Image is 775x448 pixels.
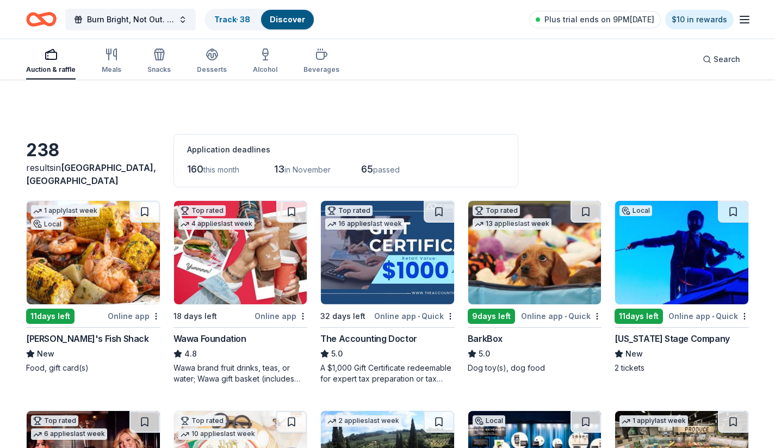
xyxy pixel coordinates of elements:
[173,310,217,323] div: 18 days left
[325,218,404,230] div: 16 applies last week
[274,163,284,175] span: 13
[521,309,602,323] div: Online app Quick
[303,65,339,74] div: Beverages
[565,312,567,321] span: •
[374,309,455,323] div: Online app Quick
[479,347,490,360] span: 5.0
[147,65,171,74] div: Snacks
[473,415,505,426] div: Local
[615,201,748,304] img: Image for Virginia Stage Company
[65,9,196,30] button: Burn Bright, Not Out. A Breakfast with Junior League of [GEOGRAPHIC_DATA][US_STATE]
[714,53,740,66] span: Search
[26,363,160,373] div: Food, gift card(s)
[187,163,203,175] span: 160
[26,161,160,187] div: results
[173,363,308,384] div: Wawa brand fruit drinks, teas, or water; Wawa gift basket (includes Wawa products and coupons)
[529,11,661,28] a: Plus trial ends on 9PM[DATE]
[102,65,121,74] div: Meals
[26,44,76,79] button: Auction & raffle
[320,332,417,345] div: The Accounting Doctor
[468,363,602,373] div: Dog toy(s), dog food
[325,205,373,216] div: Top rated
[26,200,160,373] a: Image for Ford's Fish Shack1 applylast weekLocal11days leftOnline app[PERSON_NAME]'s Fish ShackNe...
[173,332,246,345] div: Wawa Foundation
[27,201,160,304] img: Image for Ford's Fish Shack
[712,312,714,321] span: •
[253,44,277,79] button: Alcohol
[31,428,107,440] div: 6 applies last week
[31,219,64,230] div: Local
[619,205,652,216] div: Local
[102,44,121,79] button: Meals
[26,162,156,186] span: [GEOGRAPHIC_DATA], [GEOGRAPHIC_DATA]
[26,162,156,186] span: in
[373,165,400,174] span: passed
[615,363,749,373] div: 2 tickets
[31,205,100,217] div: 1 apply last week
[468,332,503,345] div: BarkBox
[204,9,315,30] button: Track· 38Discover
[178,415,226,426] div: Top rated
[325,415,401,427] div: 2 applies last week
[468,200,602,373] a: Image for BarkBoxTop rated13 applieslast week9days leftOnline app•QuickBarkBox5.0Dog toy(s), dog ...
[615,200,749,373] a: Image for Virginia Stage CompanyLocal11days leftOnline app•Quick[US_STATE] Stage CompanyNew2 tickets
[668,309,749,323] div: Online app Quick
[473,218,551,230] div: 13 applies last week
[468,201,602,304] img: Image for BarkBox
[418,312,420,321] span: •
[178,205,226,216] div: Top rated
[270,15,305,24] a: Discover
[173,200,308,384] a: Image for Wawa FoundationTop rated4 applieslast week18 days leftOnline appWawa Foundation4.8Wawa ...
[361,163,373,175] span: 65
[203,165,239,174] span: this month
[26,7,57,32] a: Home
[26,139,160,161] div: 238
[197,65,227,74] div: Desserts
[87,13,174,26] span: Burn Bright, Not Out. A Breakfast with Junior League of [GEOGRAPHIC_DATA][US_STATE]
[26,309,75,324] div: 11 days left
[174,201,307,304] img: Image for Wawa Foundation
[615,332,729,345] div: [US_STATE] Stage Company
[178,428,257,440] div: 10 applies last week
[108,309,160,323] div: Online app
[468,309,515,324] div: 9 days left
[147,44,171,79] button: Snacks
[197,44,227,79] button: Desserts
[184,347,197,360] span: 4.8
[615,309,663,324] div: 11 days left
[253,65,277,74] div: Alcohol
[331,347,343,360] span: 5.0
[544,13,654,26] span: Plus trial ends on 9PM[DATE]
[619,415,688,427] div: 1 apply last week
[284,165,331,174] span: in November
[320,310,365,323] div: 32 days left
[320,200,455,384] a: Image for The Accounting DoctorTop rated16 applieslast week32 days leftOnline app•QuickThe Accoun...
[321,201,454,304] img: Image for The Accounting Doctor
[214,15,250,24] a: Track· 38
[178,218,255,230] div: 4 applies last week
[26,65,76,74] div: Auction & raffle
[31,415,78,426] div: Top rated
[187,143,505,156] div: Application deadlines
[625,347,643,360] span: New
[26,332,149,345] div: [PERSON_NAME]'s Fish Shack
[37,347,54,360] span: New
[255,309,307,323] div: Online app
[303,44,339,79] button: Beverages
[320,363,455,384] div: A $1,000 Gift Certificate redeemable for expert tax preparation or tax resolution services—recipi...
[694,48,749,70] button: Search
[665,10,734,29] a: $10 in rewards
[473,205,520,216] div: Top rated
